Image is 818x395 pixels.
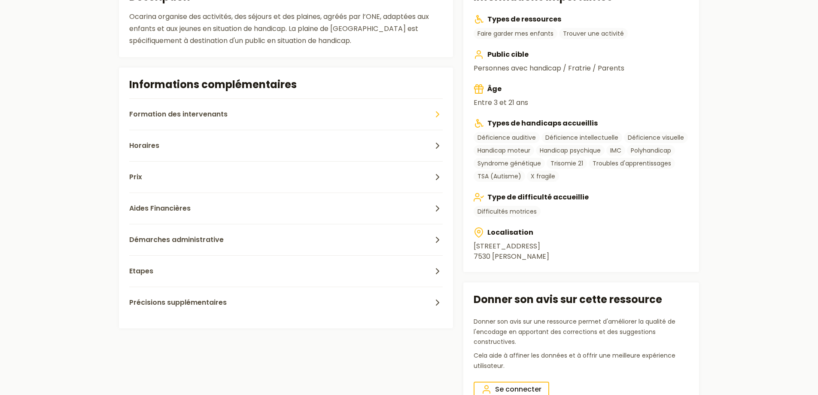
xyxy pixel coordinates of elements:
button: Horaires [129,130,443,161]
h3: Type de difficulté accueillie [474,192,689,202]
span: Se connecter [495,384,541,395]
button: Aides Financières [129,193,443,224]
a: X fragile [527,171,559,182]
div: Ocarina organise des activités, des séjours et des plaines, agréés par l’ONE, adaptées aux enfant... [129,11,443,47]
button: Précisions supplémentaires [129,287,443,318]
span: Démarches administrative [129,235,224,245]
a: Polyhandicap [627,145,675,156]
a: Troubles d'apprentissages [589,158,675,169]
a: Faire garder mes enfants [474,28,557,39]
a: Déficience auditive [474,132,540,143]
a: Trouver une activité [559,28,628,39]
a: Trisomie 21 [547,158,587,169]
span: Prix [129,172,142,182]
button: Formation des intervenants [129,98,443,130]
button: Prix [129,161,443,193]
a: Handicap psychique [536,145,605,156]
a: TSA (Autisme) [474,171,525,182]
h3: Âge [474,84,689,94]
p: Cela aide à affiner les données et à offrir une meilleure expérience utilisateur. [474,351,689,371]
h3: Public cible [474,49,689,60]
button: Démarches administrative [129,224,443,255]
p: Personnes avec handicap / Fratrie / Parents [474,63,689,73]
span: Précisions supplémentaires [129,297,227,308]
span: Aides Financières [129,203,191,214]
a: Difficultés motrices [474,206,541,217]
a: Déficience visuelle [624,132,688,143]
a: Déficience intellectuelle [541,132,622,143]
h3: Types de handicaps accueillis [474,118,689,129]
p: Donner son avis sur une ressource permet d'améliorer la qualité de l'encodage en apportant des co... [474,317,689,347]
address: [STREET_ADDRESS] 7530 [PERSON_NAME] [474,241,689,262]
h2: Informations complémentaires [129,78,443,92]
a: Syndrome génétique [474,158,545,169]
span: Formation des intervenants [129,109,228,119]
button: Etapes [129,255,443,287]
a: IMC [606,145,625,156]
span: Etapes [129,266,153,276]
a: Handicap moteur [474,145,534,156]
span: Horaires [129,141,159,151]
h3: Localisation [474,227,689,238]
h3: Types de ressources [474,14,689,24]
h2: Donner son avis sur cette ressource [474,293,689,306]
p: Entre 3 et 21 ans [474,98,689,108]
